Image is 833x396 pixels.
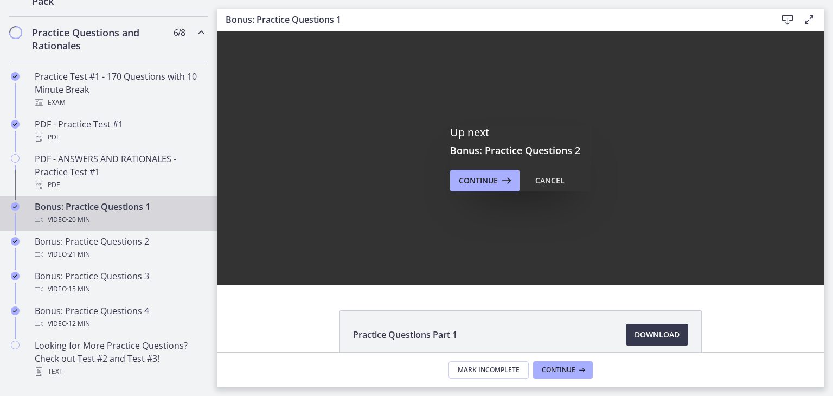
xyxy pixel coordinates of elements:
[533,361,593,379] button: Continue
[35,152,204,191] div: PDF - ANSWERS AND RATIONALES - Practice Test #1
[527,170,573,191] button: Cancel
[35,213,204,226] div: Video
[11,72,20,81] i: Completed
[11,237,20,246] i: Completed
[11,120,20,129] i: Completed
[35,235,204,261] div: Bonus: Practice Questions 2
[35,339,204,378] div: Looking for More Practice Questions? Check out Test #2 and Test #3!
[11,202,20,211] i: Completed
[35,118,204,144] div: PDF - Practice Test #1
[11,272,20,280] i: Completed
[35,70,204,109] div: Practice Test #1 - 170 Questions with 10 Minute Break
[542,366,575,374] span: Continue
[35,96,204,109] div: Exam
[32,26,164,52] h2: Practice Questions and Rationales
[459,174,498,187] span: Continue
[174,26,185,39] span: 6 / 8
[11,306,20,315] i: Completed
[450,125,591,139] p: Up next
[35,131,204,144] div: PDF
[35,178,204,191] div: PDF
[226,13,759,26] h3: Bonus: Practice Questions 1
[353,328,457,341] span: Practice Questions Part 1
[450,144,591,157] h3: Bonus: Practice Questions 2
[450,170,520,191] button: Continue
[635,328,680,341] span: Download
[535,174,565,187] div: Cancel
[67,317,90,330] span: · 12 min
[35,200,204,226] div: Bonus: Practice Questions 1
[35,270,204,296] div: Bonus: Practice Questions 3
[67,213,90,226] span: · 20 min
[626,324,688,346] a: Download
[448,361,529,379] button: Mark Incomplete
[35,248,204,261] div: Video
[67,283,90,296] span: · 15 min
[67,248,90,261] span: · 21 min
[35,365,204,378] div: Text
[35,317,204,330] div: Video
[35,283,204,296] div: Video
[458,366,520,374] span: Mark Incomplete
[35,304,204,330] div: Bonus: Practice Questions 4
